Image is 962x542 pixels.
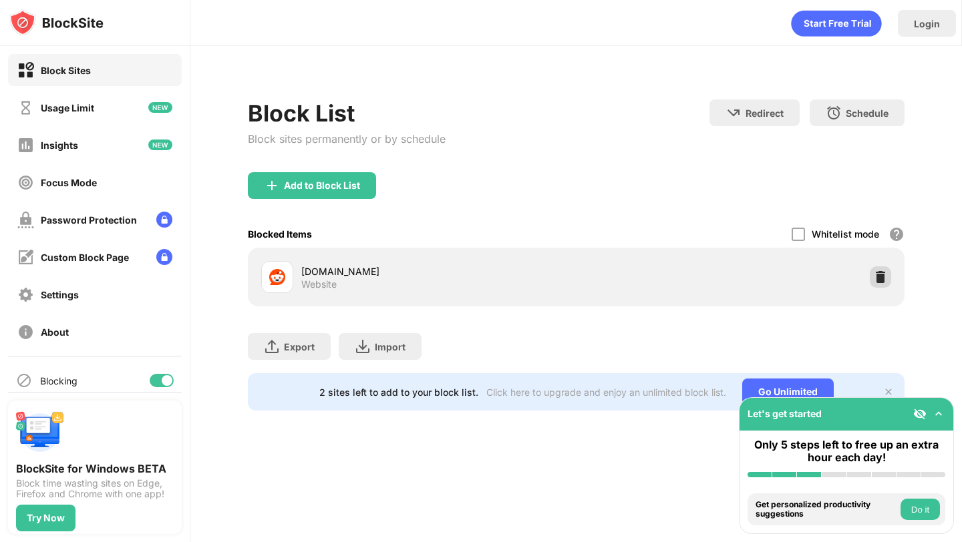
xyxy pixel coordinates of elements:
img: push-desktop.svg [16,409,64,457]
div: Go Unlimited [742,378,834,405]
img: new-icon.svg [148,140,172,150]
img: blocking-icon.svg [16,372,32,388]
div: [DOMAIN_NAME] [301,264,576,278]
img: eye-not-visible.svg [913,407,927,421]
div: Block sites permanently or by schedule [248,132,446,146]
div: About [41,326,69,338]
div: Add to Block List [284,180,360,191]
div: Export [284,341,315,352]
img: lock-menu.svg [156,212,172,228]
img: password-protection-off.svg [17,212,34,228]
div: Click here to upgrade and enjoy an unlimited block list. [486,386,726,398]
div: Login [914,18,940,29]
div: Block time wasting sites on Edge, Firefox and Chrome with one app! [16,478,174,499]
div: Custom Block Page [41,252,129,263]
div: Blocking [40,375,77,386]
img: settings-off.svg [17,286,34,303]
img: new-icon.svg [148,102,172,113]
img: x-button.svg [883,386,894,397]
div: Password Protection [41,214,137,226]
div: Schedule [846,107,889,119]
button: Do it [901,499,940,520]
img: insights-off.svg [17,137,34,154]
div: Insights [41,140,78,151]
div: Get personalized productivity suggestions [756,500,897,519]
img: about-off.svg [17,324,34,340]
div: Let's get started [748,408,822,419]
img: block-on.svg [17,62,34,79]
div: Import [375,341,406,352]
img: lock-menu.svg [156,249,172,265]
div: Focus Mode [41,177,97,188]
img: logo-blocksite.svg [9,9,104,36]
div: Usage Limit [41,102,94,113]
div: Settings [41,289,79,300]
div: Try Now [27,513,65,523]
img: omni-setup-toggle.svg [932,407,945,421]
div: animation [791,10,882,37]
img: focus-off.svg [17,174,34,191]
div: Whitelist mode [812,228,879,240]
div: BlockSite for Windows BETA [16,462,174,475]
div: Redirect [746,107,784,119]
img: customize-block-page-off.svg [17,249,34,266]
div: Block Sites [41,65,91,76]
div: 2 sites left to add to your block list. [319,386,478,398]
img: favicons [269,269,285,285]
img: time-usage-off.svg [17,99,34,116]
div: Blocked Items [248,228,312,240]
div: Only 5 steps left to free up an extra hour each day! [748,439,945,464]
div: Website [301,278,337,290]
div: Block List [248,99,446,127]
